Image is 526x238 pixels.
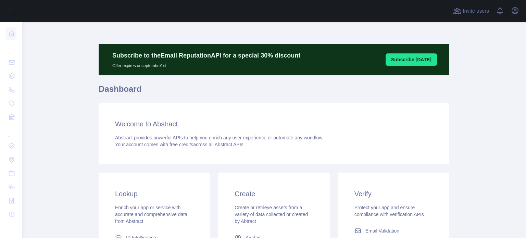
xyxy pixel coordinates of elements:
a: Email Validation [352,225,436,237]
p: Offer expires on septembre 1st. [112,60,300,68]
div: ... [5,125,16,138]
span: free credits [170,142,193,147]
span: Protect your app and ensure compliance with verification APIs [354,205,424,217]
span: Your account comes with across all Abstract APIs. [115,142,245,147]
span: Invite users [463,7,489,15]
span: Abstract provides powerful APIs to help you enrich any user experience or automate any workflow. [115,135,324,140]
span: Enrich your app or service with accurate and comprehensive data from Abstract [115,205,187,224]
h3: Create [235,189,313,199]
p: Subscribe to the Email Reputation API for a special 30 % discount [112,51,300,60]
button: Subscribe [DATE] [386,53,437,66]
span: Email Validation [365,227,399,234]
button: Invite users [452,5,490,16]
div: ... [5,41,16,55]
h3: Verify [354,189,433,199]
h3: Lookup [115,189,193,199]
h1: Dashboard [99,84,449,100]
h3: Welcome to Abstract. [115,119,433,129]
div: ... [5,222,16,236]
span: Create or retrieve assets from a variety of data collected or created by Abtract [235,205,308,224]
